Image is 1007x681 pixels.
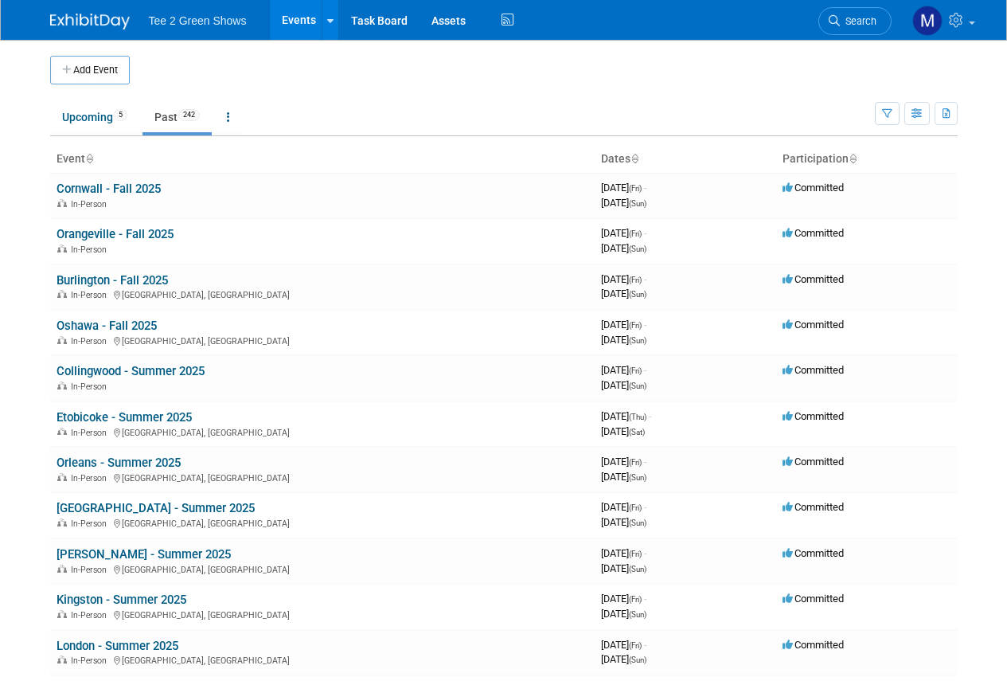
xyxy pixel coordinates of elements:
span: [DATE] [601,288,646,299]
th: Event [50,146,595,173]
img: In-Person Event [57,382,67,389]
span: - [644,364,646,376]
a: Search [818,7,892,35]
span: [DATE] [601,425,645,437]
span: [DATE] [601,593,646,605]
a: [PERSON_NAME] - Summer 2025 [57,547,231,562]
img: In-Person Event [57,610,67,618]
span: Committed [783,593,844,605]
div: [GEOGRAPHIC_DATA], [GEOGRAPHIC_DATA] [57,516,588,529]
span: In-Person [71,656,111,666]
a: Sort by Participation Type [849,152,857,165]
span: Tee 2 Green Shows [149,14,247,27]
span: (Fri) [629,503,642,512]
span: (Thu) [629,413,646,421]
span: Committed [783,319,844,331]
span: [DATE] [601,653,646,665]
span: [DATE] [601,516,646,528]
span: - [644,639,646,651]
span: Committed [783,227,844,239]
img: In-Person Event [57,428,67,436]
span: [DATE] [601,501,646,513]
span: Committed [783,182,844,194]
span: [DATE] [601,334,646,346]
span: In-Person [71,290,111,300]
span: [DATE] [601,456,646,468]
span: (Sun) [629,656,646,664]
span: Committed [783,410,844,422]
a: Sort by Event Name [85,152,93,165]
span: (Sat) [629,428,645,436]
span: In-Person [71,565,111,575]
span: 5 [114,109,127,121]
span: In-Person [71,473,111,483]
span: (Sun) [629,199,646,208]
span: (Sun) [629,245,646,253]
div: [GEOGRAPHIC_DATA], [GEOGRAPHIC_DATA] [57,425,588,438]
span: Committed [783,639,844,651]
span: Committed [783,273,844,285]
span: In-Person [71,519,111,529]
a: [GEOGRAPHIC_DATA] - Summer 2025 [57,501,255,515]
a: Collingwood - Summer 2025 [57,364,205,378]
span: - [644,227,646,239]
span: [DATE] [601,197,646,209]
img: In-Person Event [57,245,67,252]
button: Add Event [50,56,130,84]
span: [DATE] [601,182,646,194]
div: [GEOGRAPHIC_DATA], [GEOGRAPHIC_DATA] [57,608,588,620]
a: Orleans - Summer 2025 [57,456,181,470]
a: Upcoming5 [50,102,139,132]
span: [DATE] [601,410,651,422]
span: [DATE] [601,379,646,391]
span: (Sun) [629,290,646,299]
span: In-Person [71,336,111,346]
img: In-Person Event [57,519,67,526]
img: In-Person Event [57,473,67,481]
span: Committed [783,547,844,559]
span: (Fri) [629,366,642,375]
span: Committed [783,364,844,376]
span: (Fri) [629,595,642,604]
span: (Sun) [629,565,646,573]
span: (Fri) [629,229,642,238]
img: In-Person Event [57,336,67,344]
span: [DATE] [601,639,646,651]
span: (Fri) [629,458,642,467]
span: - [644,547,646,559]
span: - [644,182,646,194]
span: - [644,456,646,468]
a: Cornwall - Fall 2025 [57,182,161,196]
div: [GEOGRAPHIC_DATA], [GEOGRAPHIC_DATA] [57,562,588,575]
span: [DATE] [601,608,646,620]
span: Committed [783,501,844,513]
div: [GEOGRAPHIC_DATA], [GEOGRAPHIC_DATA] [57,471,588,483]
img: Michael Kruger [912,6,943,36]
a: Sort by Start Date [630,152,638,165]
span: [DATE] [601,547,646,559]
a: Etobicoke - Summer 2025 [57,410,192,425]
span: - [644,593,646,605]
span: - [649,410,651,422]
span: (Sun) [629,519,646,527]
span: - [644,501,646,513]
div: [GEOGRAPHIC_DATA], [GEOGRAPHIC_DATA] [57,288,588,300]
span: [DATE] [601,562,646,574]
span: (Sun) [629,473,646,482]
span: 242 [178,109,200,121]
th: Dates [595,146,776,173]
span: In-Person [71,199,111,209]
img: In-Person Event [57,290,67,298]
span: - [644,273,646,285]
span: In-Person [71,610,111,620]
span: [DATE] [601,319,646,331]
img: ExhibitDay [50,14,130,29]
div: [GEOGRAPHIC_DATA], [GEOGRAPHIC_DATA] [57,653,588,666]
span: [DATE] [601,364,646,376]
span: In-Person [71,245,111,255]
a: Kingston - Summer 2025 [57,593,186,607]
span: [DATE] [601,242,646,254]
a: Burlington - Fall 2025 [57,273,168,288]
a: London - Summer 2025 [57,639,178,653]
span: Committed [783,456,844,468]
